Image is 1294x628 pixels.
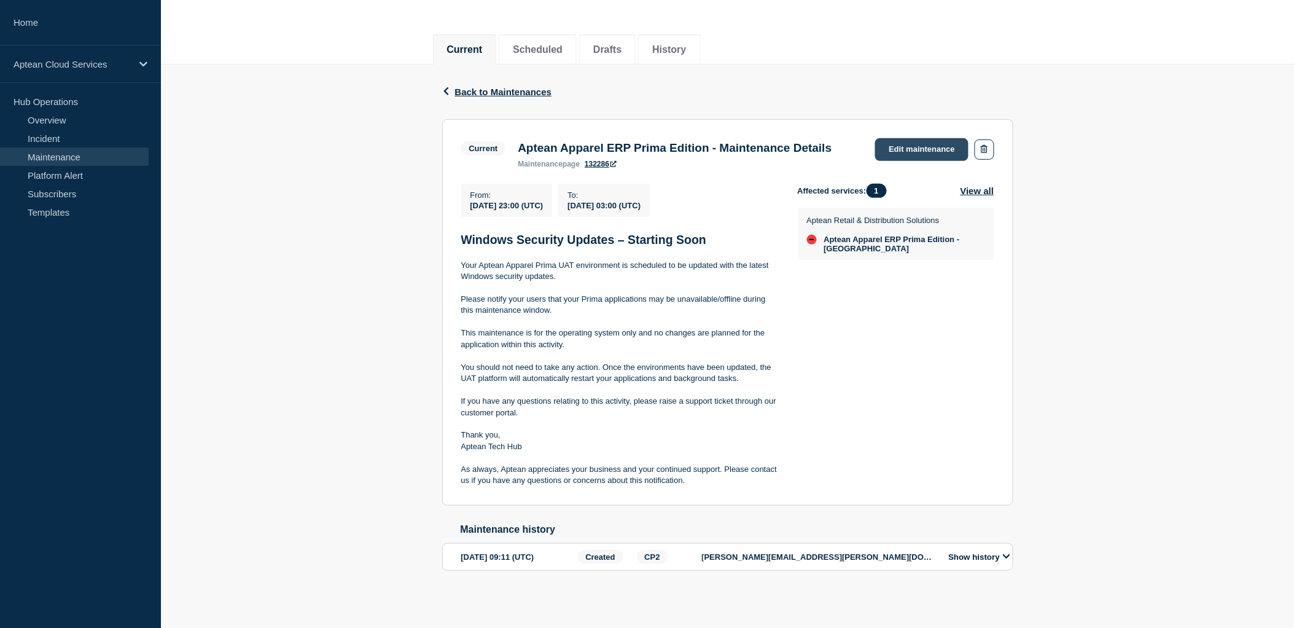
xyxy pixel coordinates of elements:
p: [PERSON_NAME][EMAIL_ADDRESS][PERSON_NAME][DOMAIN_NAME] [702,552,935,562]
button: Drafts [593,44,622,55]
p: Thank you, [461,430,778,441]
div: down [807,235,817,245]
button: View all [961,184,994,198]
p: Aptean Tech Hub [461,441,778,452]
span: [DATE] 03:00 (UTC) [567,201,641,210]
span: CP2 [637,550,668,564]
span: 1 [867,184,887,198]
p: This maintenance is for the operating system only and no changes are planned for the application ... [461,328,778,350]
button: Show history [945,552,1014,562]
button: Current [447,44,483,55]
p: You should not need to take any action. Once the environments have been updated, the UAT platform... [461,362,778,385]
span: [DATE] 23:00 (UTC) [470,201,544,210]
span: maintenance [518,160,563,168]
span: Created [578,550,623,564]
span: Back to Maintenances [455,87,552,97]
p: As always, Aptean appreciates your business and your continued support. Please contact us if you ... [461,464,778,487]
p: To : [567,190,641,200]
p: Aptean Cloud Services [14,59,131,69]
button: Scheduled [513,44,563,55]
strong: Windows Security Updates – Starting Soon [461,233,707,246]
button: History [652,44,686,55]
h3: Aptean Apparel ERP Prima Edition - Maintenance Details [518,141,832,155]
button: Back to Maintenances [442,87,552,97]
div: [DATE] 09:11 (UTC) [461,550,574,564]
p: Your Aptean Apparel Prima UAT environment is scheduled to be updated with the latest Windows secu... [461,260,778,283]
span: Affected services: [798,184,893,198]
p: If you have any questions relating to this activity, please raise a support ticket through our cu... [461,396,778,418]
span: Aptean Apparel ERP Prima Edition - [GEOGRAPHIC_DATA] [824,235,982,253]
p: From : [470,190,544,200]
p: Please notify your users that your Prima applications may be unavailable/offline during this main... [461,294,778,316]
a: 132286 [585,160,617,168]
span: Current [461,141,506,155]
p: Aptean Retail & Distribution Solutions [807,216,982,225]
p: page [518,160,580,168]
h2: Maintenance history [461,524,1013,535]
a: Edit maintenance [875,138,969,161]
